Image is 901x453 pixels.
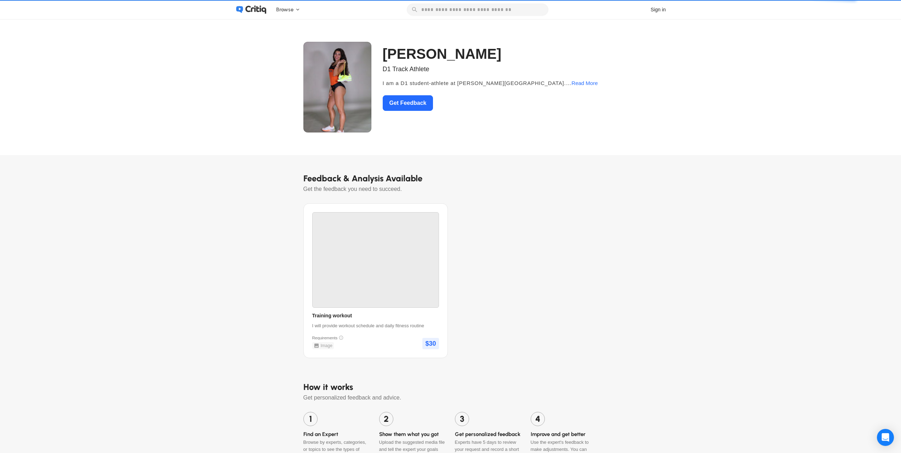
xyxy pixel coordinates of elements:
span: Training workout [312,312,352,319]
div: Open Intercom Messenger [877,429,894,446]
span: Get personalized feedback and advice. [303,393,598,406]
span: Improve and get better [531,430,598,438]
span: D1 Track Athlete [383,64,580,74]
span: Get personalized feedback [455,430,522,438]
span: I will provide workout schedule and daily fitness routine [312,322,424,329]
span: Browse [276,6,293,14]
a: Training workoutI will provide workout schedule and daily fitness routine [312,312,439,329]
span: Requirements [312,335,338,341]
span: 2 [379,412,393,426]
span: Get the feedback you need to succeed. [303,185,598,198]
span: [PERSON_NAME] [383,43,502,64]
img: File [303,42,371,132]
span: 4 [531,412,545,426]
span: Show them what you got [379,430,446,438]
span: $30 [422,338,439,349]
div: Sign in [651,6,666,13]
span: image [321,343,332,349]
span: 1 [303,412,318,426]
span: I am a D1 student-athlete at [PERSON_NAME][GEOGRAPHIC_DATA]. I have been running since I was 5 an... [383,79,572,87]
span: Feedback & Analysis Available [303,172,598,185]
span: 3 [455,412,469,426]
span: How it works [303,381,598,393]
span: Find an Expert [303,430,371,438]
